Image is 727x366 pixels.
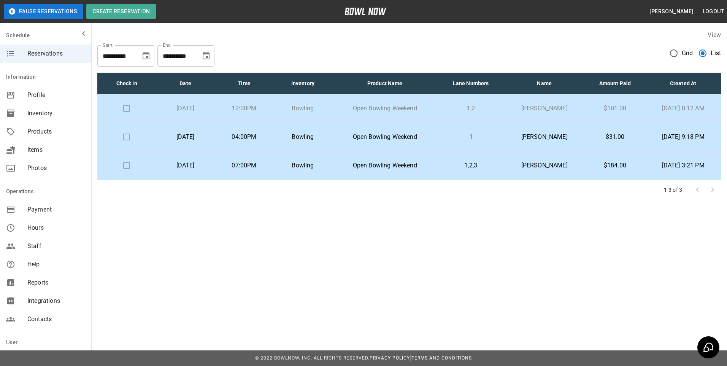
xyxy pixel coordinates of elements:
p: 1,2 [444,104,498,113]
span: Staff [27,242,85,251]
a: Privacy Policy [370,355,410,361]
p: Open Bowling Weekend [338,161,432,170]
p: Bowling [279,132,326,142]
p: [PERSON_NAME] [510,132,579,142]
p: 12:00PM [221,104,267,113]
span: Help [27,260,85,269]
th: Inventory [273,73,332,94]
button: Pause Reservations [4,4,83,19]
p: Bowling [279,104,326,113]
p: 07:00PM [221,161,267,170]
p: [PERSON_NAME] [510,104,579,113]
p: 04:00PM [221,132,267,142]
p: [PERSON_NAME] [510,161,579,170]
span: Reports [27,278,85,287]
button: Choose date, selected date is Sep 20, 2025 [198,48,214,64]
p: 1 [444,132,498,142]
span: Reservations [27,49,85,58]
span: Profile [27,91,85,100]
p: $31.00 [591,132,639,142]
p: 1,2,3 [444,161,498,170]
button: Choose date, selected date is Sep 20, 2025 [138,48,154,64]
span: Inventory [27,109,85,118]
th: Date [156,73,214,94]
p: $101.00 [591,104,639,113]
p: Bowling [279,161,326,170]
th: Product Name [332,73,438,94]
button: Create Reservation [86,4,156,19]
p: [DATE] [162,104,208,113]
span: List [711,49,721,58]
p: [DATE] [162,132,208,142]
p: Open Bowling Weekend [338,132,432,142]
p: 1-3 of 3 [664,186,682,194]
th: Created At [645,73,721,94]
span: Items [27,145,85,154]
img: logo [344,8,386,15]
span: Contacts [27,315,85,324]
button: [PERSON_NAME] [646,5,696,19]
label: View [708,31,721,38]
span: Integrations [27,296,85,306]
th: Name [504,73,585,94]
th: Check In [97,73,156,94]
p: $184.00 [591,161,639,170]
span: Products [27,127,85,136]
a: Terms and Conditions [411,355,472,361]
span: Photos [27,164,85,173]
button: Logout [700,5,727,19]
th: Amount Paid [585,73,645,94]
p: [DATE] 8:12 AM [651,104,715,113]
p: [DATE] 3:21 PM [651,161,715,170]
span: Payment [27,205,85,214]
p: [DATE] 9:18 PM [651,132,715,142]
th: Lane Numbers [438,73,504,94]
th: Time [215,73,273,94]
span: Grid [682,49,693,58]
span: © 2022 BowlNow, Inc. All Rights Reserved. [255,355,370,361]
span: Hours [27,223,85,232]
p: Open Bowling Weekend [338,104,432,113]
p: [DATE] [162,161,208,170]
